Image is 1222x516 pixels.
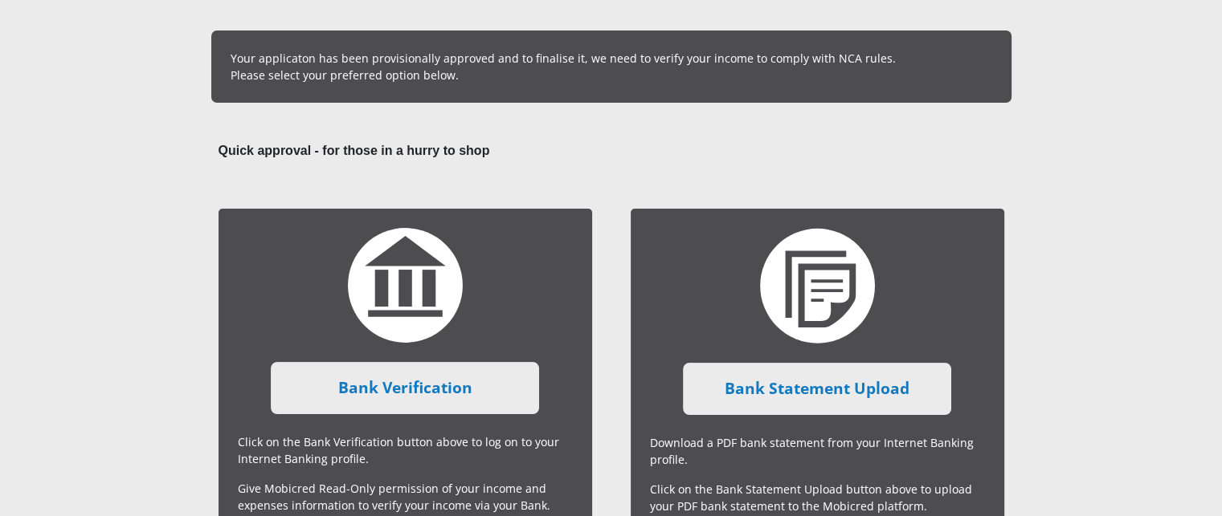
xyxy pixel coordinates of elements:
p: Your applicaton has been provisionally approved and to finalise it, we need to verify your income... [231,50,992,83]
p: Download a PDF bank statement from your Internet Banking profile. [650,434,985,468]
p: Click on the Bank Statement Upload button above to upload your PDF bank statement to the Mobicred... [650,481,985,514]
img: bank-verification.svg [348,228,463,343]
p: Give Mobicred Read-Only permission of your income and expenses information to verify your income ... [238,480,573,514]
a: Bank Verification [271,362,539,414]
p: Click on the Bank Verification button above to log on to your Internet Banking profile. [238,433,573,467]
img: statement-upload.svg [760,228,875,343]
b: Quick approval - for those in a hurry to shop [219,144,490,157]
a: Bank Statement Upload [683,363,951,415]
